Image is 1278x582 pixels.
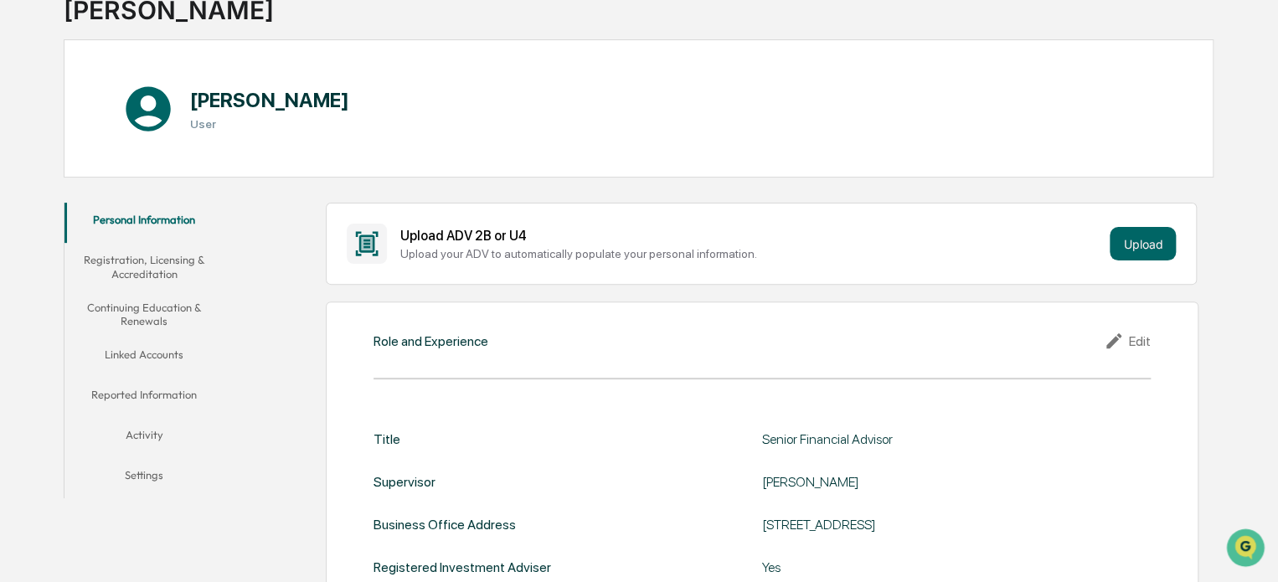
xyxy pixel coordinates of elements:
[374,431,400,447] div: Title
[118,283,203,296] a: Powered byPylon
[400,247,1104,260] div: Upload your ADV to automatically populate your personal information.
[762,474,1151,490] div: [PERSON_NAME]
[17,213,30,226] div: 🖐️
[138,211,208,228] span: Attestations
[1104,331,1151,351] div: Edit
[400,228,1104,244] div: Upload ADV 2B or U4
[64,203,224,243] button: Personal Information
[167,284,203,296] span: Pylon
[762,517,1151,533] div: [STREET_ADDRESS]
[17,245,30,258] div: 🔎
[57,145,212,158] div: We're available if you need us!
[10,204,115,234] a: 🖐️Preclearance
[285,133,305,153] button: Start new chat
[64,458,224,498] button: Settings
[762,559,1151,575] div: Yes
[64,243,224,291] button: Registration, Licensing & Accreditation
[374,474,435,490] div: Supervisor
[64,418,224,458] button: Activity
[374,333,488,349] div: Role and Experience
[115,204,214,234] a: 🗄️Attestations
[17,35,305,62] p: How can we help?
[1110,227,1176,260] button: Upload
[33,243,106,260] span: Data Lookup
[64,337,224,378] button: Linked Accounts
[64,203,224,498] div: secondary tabs example
[190,117,348,131] h3: User
[1224,527,1270,572] iframe: Open customer support
[762,431,1151,447] div: Senior Financial Advisor
[33,211,108,228] span: Preclearance
[374,559,551,575] div: Registered Investment Adviser
[374,517,516,533] div: Business Office Address
[17,128,47,158] img: 1746055101610-c473b297-6a78-478c-a979-82029cc54cd1
[190,88,348,112] h1: [PERSON_NAME]
[10,236,112,266] a: 🔎Data Lookup
[64,378,224,418] button: Reported Information
[121,213,135,226] div: 🗄️
[64,291,224,338] button: Continuing Education & Renewals
[57,128,275,145] div: Start new chat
